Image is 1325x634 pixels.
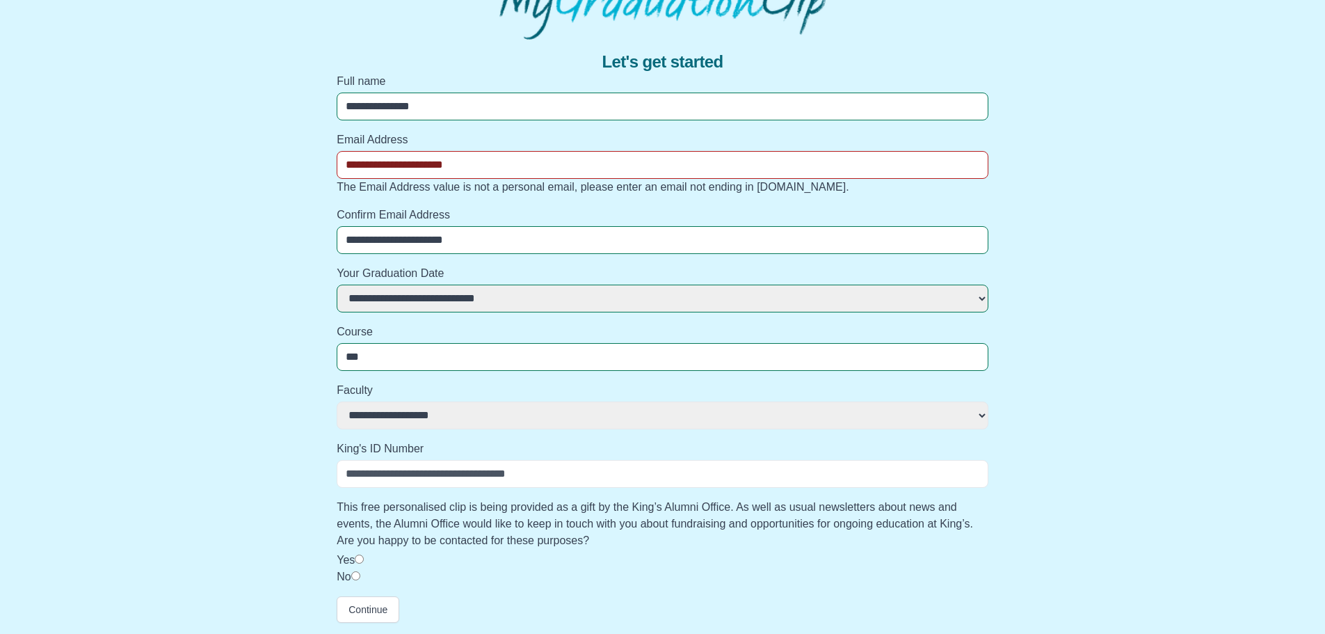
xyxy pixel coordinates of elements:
[337,207,988,223] label: Confirm Email Address
[337,181,849,193] span: The Email Address value is not a personal email, please enter an email not ending in [DOMAIN_NAME].
[602,51,723,73] span: Let's get started
[337,441,988,457] label: King's ID Number
[337,596,399,623] button: Continue
[337,382,988,399] label: Faculty
[337,499,988,549] label: This free personalised clip is being provided as a gift by the King’s Alumni Office. As well as u...
[337,132,988,148] label: Email Address
[337,324,988,340] label: Course
[337,571,351,583] label: No
[337,265,988,282] label: Your Graduation Date
[337,73,988,90] label: Full name
[337,554,355,566] label: Yes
